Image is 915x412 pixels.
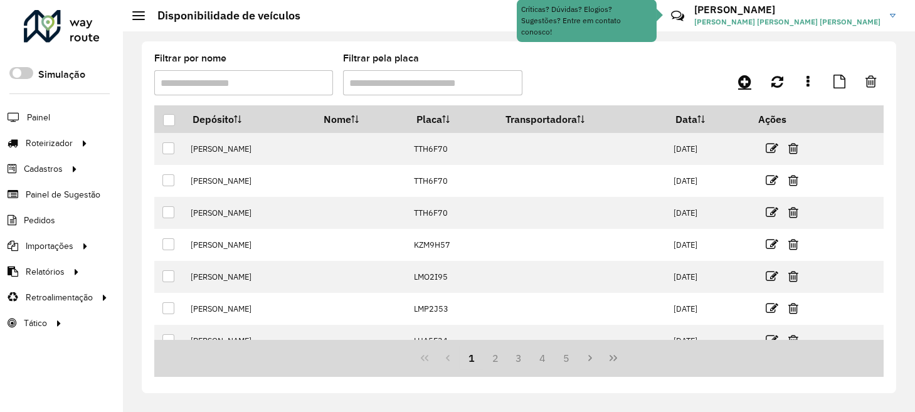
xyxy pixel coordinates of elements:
[766,236,778,253] a: Editar
[408,261,497,293] td: LMO2I95
[507,346,531,370] button: 3
[766,268,778,285] a: Editar
[766,332,778,349] a: Editar
[788,268,798,285] a: Excluir
[154,51,226,66] label: Filtrar por nome
[24,214,55,227] span: Pedidos
[667,197,750,229] td: [DATE]
[667,229,750,261] td: [DATE]
[766,172,778,189] a: Editar
[145,9,300,23] h2: Disponibilidade de veículos
[184,106,315,133] th: Depósito
[484,346,507,370] button: 2
[664,3,691,29] a: Contato Rápido
[408,197,497,229] td: TTH6F70
[497,106,667,133] th: Transportadora
[26,188,100,201] span: Painel de Sugestão
[601,346,625,370] button: Last Page
[694,16,881,28] span: [PERSON_NAME] [PERSON_NAME] [PERSON_NAME]
[184,325,315,357] td: [PERSON_NAME]
[408,106,497,133] th: Placa
[667,165,750,197] td: [DATE]
[788,300,798,317] a: Excluir
[766,140,778,157] a: Editar
[788,140,798,157] a: Excluir
[408,325,497,357] td: LUA5F34
[24,317,47,330] span: Tático
[408,165,497,197] td: TTH6F70
[184,165,315,197] td: [PERSON_NAME]
[315,106,408,133] th: Nome
[184,229,315,261] td: [PERSON_NAME]
[788,172,798,189] a: Excluir
[26,240,73,253] span: Importações
[749,106,825,132] th: Ações
[667,133,750,165] td: [DATE]
[554,346,578,370] button: 5
[460,346,484,370] button: 1
[184,293,315,325] td: [PERSON_NAME]
[184,133,315,165] td: [PERSON_NAME]
[667,261,750,293] td: [DATE]
[408,293,497,325] td: LMP2J53
[343,51,419,66] label: Filtrar pela placa
[766,300,778,317] a: Editar
[766,204,778,221] a: Editar
[788,236,798,253] a: Excluir
[184,197,315,229] td: [PERSON_NAME]
[408,133,497,165] td: TTH6F70
[667,106,750,133] th: Data
[26,137,73,150] span: Roteirizador
[184,261,315,293] td: [PERSON_NAME]
[24,162,63,176] span: Cadastros
[667,293,750,325] td: [DATE]
[38,67,85,82] label: Simulação
[531,346,554,370] button: 4
[578,346,602,370] button: Next Page
[694,4,881,16] h3: [PERSON_NAME]
[667,325,750,357] td: [DATE]
[788,332,798,349] a: Excluir
[788,204,798,221] a: Excluir
[27,111,50,124] span: Painel
[26,291,93,304] span: Retroalimentação
[408,229,497,261] td: KZM9H57
[26,265,65,278] span: Relatórios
